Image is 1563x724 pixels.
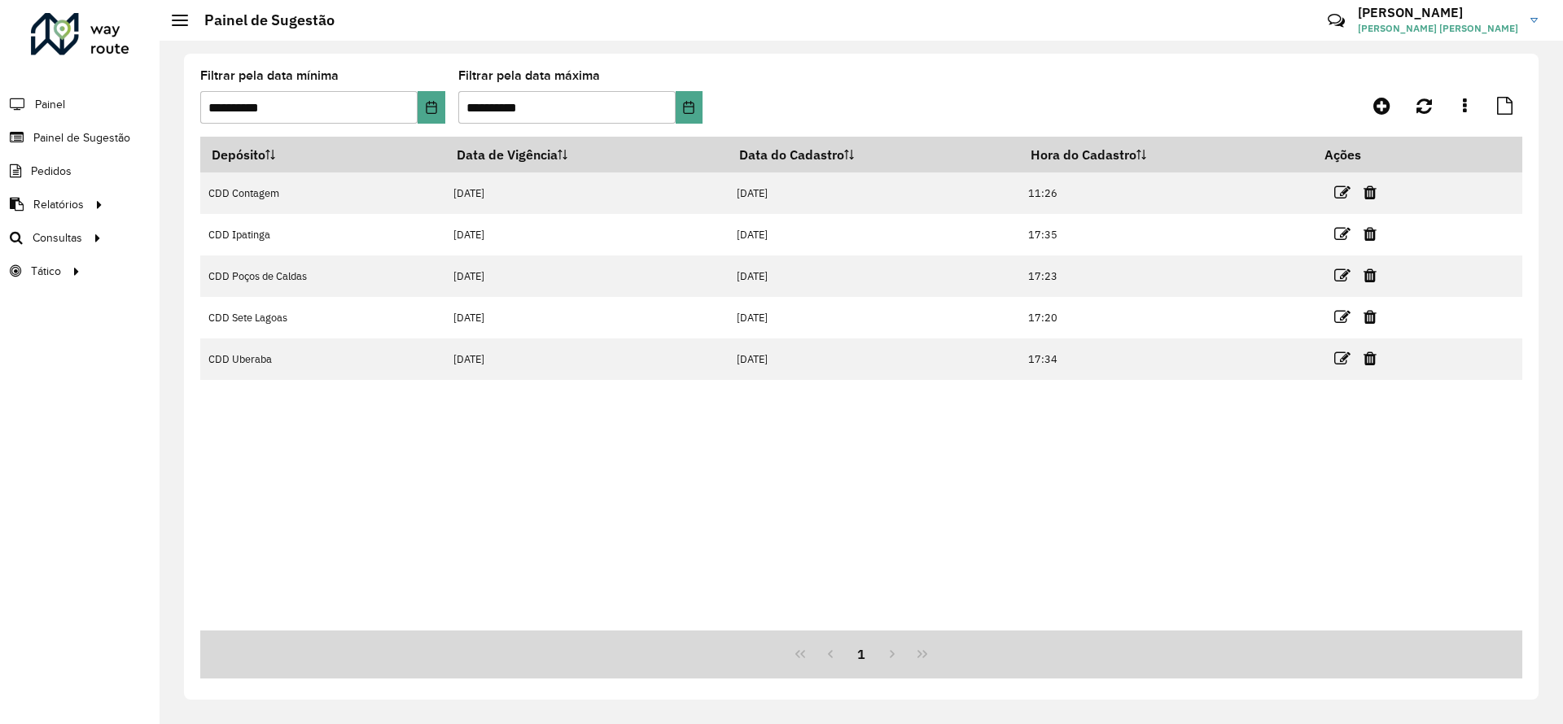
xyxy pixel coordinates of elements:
[200,214,445,255] td: CDD Ipatinga
[200,172,445,214] td: CDD Contagem
[729,172,1020,214] td: [DATE]
[1364,306,1377,328] a: Excluir
[458,66,600,85] label: Filtrar pela data máxima
[1020,297,1313,338] td: 17:20
[31,263,61,280] span: Tático
[1358,21,1518,36] span: [PERSON_NAME] [PERSON_NAME]
[1020,255,1313,297] td: 17:23
[188,11,335,29] h2: Painel de Sugestão
[200,338,445,380] td: CDD Uberaba
[200,66,339,85] label: Filtrar pela data mínima
[200,137,445,172] th: Depósito
[445,255,729,297] td: [DATE]
[1334,223,1351,245] a: Editar
[729,297,1020,338] td: [DATE]
[1364,264,1377,286] a: Excluir
[1364,347,1377,369] a: Excluir
[418,91,444,124] button: Choose Date
[1334,264,1351,286] a: Editar
[1334,347,1351,369] a: Editar
[1364,181,1377,203] a: Excluir
[445,172,729,214] td: [DATE]
[445,297,729,338] td: [DATE]
[1020,338,1313,380] td: 17:34
[1334,306,1351,328] a: Editar
[33,229,82,246] span: Consultas
[729,214,1020,255] td: [DATE]
[445,137,729,172] th: Data de Vigência
[33,196,84,213] span: Relatórios
[35,96,65,113] span: Painel
[1020,214,1313,255] td: 17:35
[445,214,729,255] td: [DATE]
[729,137,1020,172] th: Data do Cadastro
[729,255,1020,297] td: [DATE]
[31,163,72,180] span: Pedidos
[1020,172,1313,214] td: 11:26
[33,129,130,146] span: Painel de Sugestão
[729,338,1020,380] td: [DATE]
[200,255,445,297] td: CDD Poços de Caldas
[445,338,729,380] td: [DATE]
[1319,3,1354,38] a: Contato Rápido
[676,91,703,124] button: Choose Date
[1364,223,1377,245] a: Excluir
[1358,5,1518,20] h3: [PERSON_NAME]
[1334,181,1351,203] a: Editar
[1313,137,1411,172] th: Ações
[846,639,877,669] button: 1
[200,297,445,338] td: CDD Sete Lagoas
[1020,137,1313,172] th: Hora do Cadastro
